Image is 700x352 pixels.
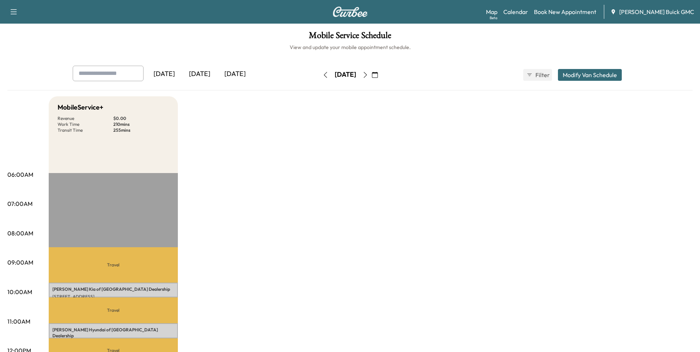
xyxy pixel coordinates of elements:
span: [PERSON_NAME] Buick GMC [619,7,694,16]
p: 08:00AM [7,229,33,238]
p: Work Time [58,121,113,127]
div: [DATE] [217,66,253,83]
span: Filter [535,70,549,79]
div: [DATE] [146,66,182,83]
a: Calendar [503,7,528,16]
p: 255 mins [113,127,169,133]
button: Filter [523,69,552,81]
div: Beta [490,15,497,21]
p: 07:00AM [7,199,32,208]
p: Travel [49,297,178,323]
a: MapBeta [486,7,497,16]
p: Revenue [58,115,113,121]
div: [DATE] [182,66,217,83]
h6: View and update your mobile appointment schedule. [7,44,693,51]
div: [DATE] [335,70,356,79]
p: Travel [49,247,178,283]
button: Modify Van Schedule [558,69,622,81]
p: Transit Time [58,127,113,133]
p: 11:00AM [7,317,30,326]
h5: MobileService+ [58,102,103,113]
p: [STREET_ADDRESS] [52,294,174,300]
p: 09:00AM [7,258,33,267]
p: [PERSON_NAME] Hyundai of [GEOGRAPHIC_DATA] Dealership [52,327,174,339]
p: 210 mins [113,121,169,127]
img: Curbee Logo [332,7,368,17]
h1: Mobile Service Schedule [7,31,693,44]
a: Book New Appointment [534,7,596,16]
p: $ 0.00 [113,115,169,121]
p: 10:00AM [7,287,32,296]
p: 06:00AM [7,170,33,179]
p: [PERSON_NAME] Kia of [GEOGRAPHIC_DATA] Dealership [52,286,174,292]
